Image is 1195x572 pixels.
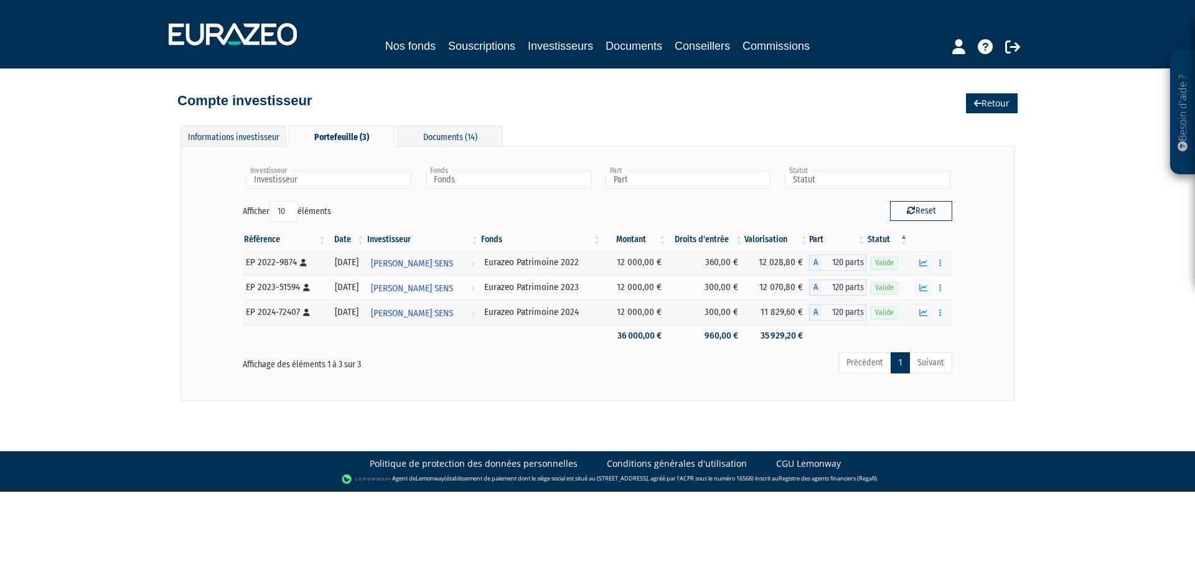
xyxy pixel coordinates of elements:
td: 12 070,80 € [744,275,809,300]
a: Conseillers [675,37,730,55]
td: 12 000,00 € [602,300,667,325]
span: 120 parts [822,304,866,321]
span: Valide [871,307,898,319]
td: 360,00 € [668,250,744,275]
th: Montant: activer pour trier la colonne par ordre croissant [602,229,667,250]
i: Voir l'investisseur [471,252,475,275]
a: CGU Lemonway [776,457,841,470]
a: Retour [966,93,1018,113]
th: Droits d'entrée: activer pour trier la colonne par ordre croissant [668,229,744,250]
i: [Français] Personne physique [303,309,310,316]
a: Commissions [743,37,810,55]
div: A - Eurazeo Patrimoine 2023 [809,279,866,296]
span: 120 parts [822,255,866,271]
a: 1 [891,352,910,373]
a: Conditions générales d'utilisation [607,457,747,470]
td: 35 929,20 € [744,325,809,347]
span: A [809,304,822,321]
i: [Français] Personne physique [300,259,307,266]
div: A - Eurazeo Patrimoine 2024 [809,304,866,321]
span: Valide [871,257,898,269]
img: logo-lemonway.png [342,473,390,485]
td: 300,00 € [668,275,744,300]
h4: Compte investisseur [177,93,312,108]
a: [PERSON_NAME] SENS [366,275,480,300]
td: 960,00 € [668,325,744,347]
a: Registre des agents financiers (Regafi) [779,474,877,482]
div: EP 2022-9874 [246,256,323,269]
div: [DATE] [332,306,362,319]
td: 12 000,00 € [602,275,667,300]
div: Documents (14) [397,126,503,146]
div: [DATE] [332,256,362,269]
label: Afficher éléments [243,201,331,222]
a: Documents [606,37,662,55]
i: Voir l'investisseur [471,302,475,325]
div: Eurazeo Patrimoine 2024 [484,306,597,319]
a: [PERSON_NAME] SENS [366,250,480,275]
a: Souscriptions [448,37,515,55]
th: Investisseur: activer pour trier la colonne par ordre croissant [366,229,480,250]
p: Besoin d'aide ? [1176,57,1190,169]
td: 12 028,80 € [744,250,809,275]
td: 36 000,00 € [602,325,667,347]
div: EP 2024-72407 [246,306,323,319]
a: [PERSON_NAME] SENS [366,300,480,325]
th: Date: activer pour trier la colonne par ordre croissant [327,229,366,250]
div: Affichage des éléments 1 à 3 sur 3 [243,351,528,371]
div: [DATE] [332,281,362,294]
a: Lemonway [416,474,444,482]
img: 1732889491-logotype_eurazeo_blanc_rvb.png [169,23,297,45]
a: Politique de protection des données personnelles [370,457,578,470]
select: Afficheréléments [269,201,298,222]
a: Nos fonds [385,37,436,55]
div: A - Eurazeo Patrimoine 2022 [809,255,866,271]
span: [PERSON_NAME] SENS [371,277,453,300]
a: Investisseurs [528,37,593,57]
th: Référence : activer pour trier la colonne par ordre croissant [243,229,327,250]
span: [PERSON_NAME] SENS [371,302,453,325]
div: Eurazeo Patrimoine 2022 [484,256,597,269]
td: 12 000,00 € [602,250,667,275]
span: A [809,255,822,271]
td: 300,00 € [668,300,744,325]
span: [PERSON_NAME] SENS [371,252,453,275]
th: Statut : activer pour trier la colonne par ordre d&eacute;croissant [866,229,909,250]
button: Reset [890,201,952,221]
i: Voir l'investisseur [471,277,475,300]
span: 120 parts [822,279,866,296]
div: EP 2023-51594 [246,281,323,294]
th: Fonds: activer pour trier la colonne par ordre croissant [480,229,602,250]
div: Portefeuille (3) [289,126,395,147]
span: Valide [871,282,898,294]
div: - Agent de (établissement de paiement dont le siège social est situé au [STREET_ADDRESS], agréé p... [12,473,1183,485]
span: A [809,279,822,296]
i: [Français] Personne physique [303,284,310,291]
td: 11 829,60 € [744,300,809,325]
div: Eurazeo Patrimoine 2023 [484,281,597,294]
div: Informations investisseur [180,126,286,146]
th: Part: activer pour trier la colonne par ordre croissant [809,229,866,250]
th: Valorisation: activer pour trier la colonne par ordre croissant [744,229,809,250]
